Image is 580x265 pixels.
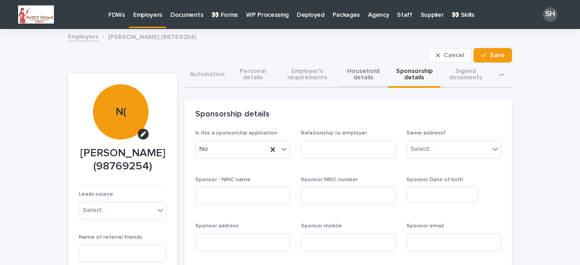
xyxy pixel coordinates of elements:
[230,63,275,88] button: Personal details
[199,145,208,154] span: No
[474,48,512,63] button: Save
[195,110,270,120] h2: Sponsorship details
[490,52,505,58] span: Save
[301,177,358,183] span: Sponsor NRIC number
[275,63,339,88] button: Employer's requirements
[93,50,148,118] div: N(
[68,31,98,41] a: Employers
[440,63,491,88] button: Signed documents
[79,147,166,173] p: [PERSON_NAME] (98769254)
[406,177,463,183] span: Sponsor Date of birth
[411,145,433,154] div: Select...
[301,223,342,229] span: Sponsor mobile
[388,63,440,88] button: Sponsorship details
[83,206,106,215] div: Select...
[428,48,472,63] button: Cancel
[406,223,444,229] span: Sponsor email
[18,5,54,24] img: 7P_6DvqPUxCtTn2xeApIuHcQ8gHW563BkEjq3CwDsno
[195,223,239,229] span: Sponsor address
[301,130,367,136] span: Relationship to employer
[406,130,446,136] span: Same address?
[108,31,196,41] p: [PERSON_NAME] (98769254)
[195,177,251,183] span: Sponsor - NRIC name
[543,7,557,22] div: SH
[195,130,277,136] span: Is this a sponsorship application
[79,192,113,197] span: Leads source
[79,235,142,240] span: Name of referral friends
[444,52,464,58] span: Cancel
[184,63,230,88] button: Automation
[338,63,388,88] button: Household details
